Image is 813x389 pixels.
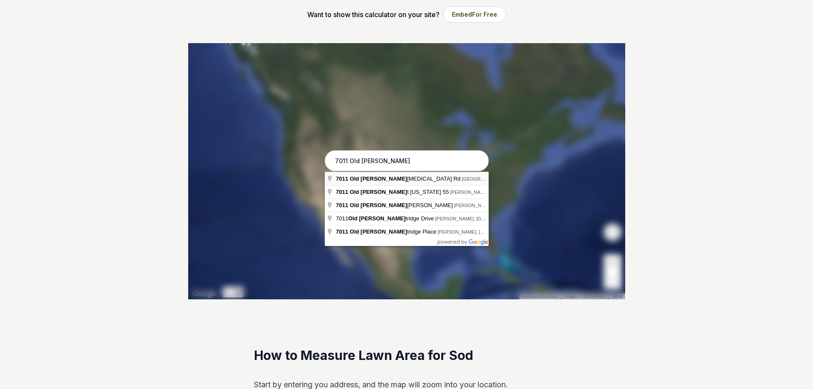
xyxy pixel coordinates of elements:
[336,189,450,195] span: t [US_STATE] 55
[472,11,497,18] span: For Free
[336,215,435,222] span: 7011 tridge Drive
[450,190,499,195] span: [PERSON_NAME], WV
[336,175,462,182] span: [MEDICAL_DATA] Rd
[336,189,407,195] span: 7011 Old [PERSON_NAME]
[438,229,528,234] span: [PERSON_NAME], [GEOGRAPHIC_DATA]
[336,202,454,208] span: [PERSON_NAME]
[336,175,348,182] span: 7011
[348,215,405,222] span: Old [PERSON_NAME]
[454,203,544,208] span: [PERSON_NAME], [GEOGRAPHIC_DATA]
[336,202,407,208] span: 7011 Old [PERSON_NAME]
[435,216,525,221] span: [PERSON_NAME], [GEOGRAPHIC_DATA]
[336,228,407,235] span: 7011 Old [PERSON_NAME]
[462,176,562,181] span: [GEOGRAPHIC_DATA], [GEOGRAPHIC_DATA]
[325,150,489,172] input: Enter your address to get started
[254,347,559,364] h2: How to Measure Lawn Area for Sod
[307,9,440,20] p: Want to show this calculator on your site?
[350,175,407,182] span: Old [PERSON_NAME]
[336,228,438,235] span: tridge Place
[443,6,506,23] button: EmbedFor Free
